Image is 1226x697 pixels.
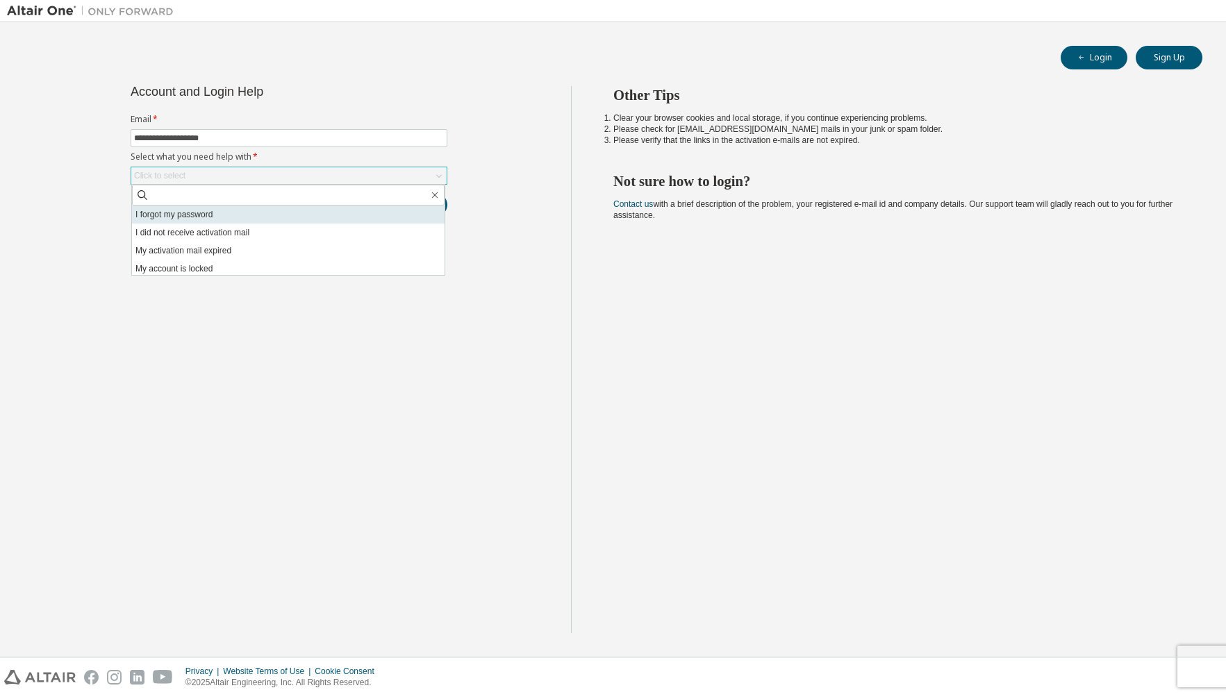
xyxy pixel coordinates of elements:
h2: Not sure how to login? [613,172,1177,190]
li: I forgot my password [132,205,445,224]
p: © 2025 Altair Engineering, Inc. All Rights Reserved. [185,677,383,689]
div: Cookie Consent [315,666,382,677]
a: Contact us [613,199,653,209]
span: with a brief description of the problem, your registered e-mail id and company details. Our suppo... [613,199,1173,220]
div: Click to select [134,170,185,181]
button: Login [1061,46,1127,69]
div: Click to select [131,167,447,184]
img: Altair One [7,4,181,18]
img: linkedin.svg [130,670,144,685]
img: youtube.svg [153,670,173,685]
div: Privacy [185,666,223,677]
div: Account and Login Help [131,86,384,97]
li: Please check for [EMAIL_ADDRESS][DOMAIN_NAME] mails in your junk or spam folder. [613,124,1177,135]
img: altair_logo.svg [4,670,76,685]
label: Select what you need help with [131,151,447,162]
label: Email [131,114,447,125]
h2: Other Tips [613,86,1177,104]
img: facebook.svg [84,670,99,685]
img: instagram.svg [107,670,122,685]
li: Please verify that the links in the activation e-mails are not expired. [613,135,1177,146]
li: Clear your browser cookies and local storage, if you continue experiencing problems. [613,112,1177,124]
div: Website Terms of Use [223,666,315,677]
button: Sign Up [1136,46,1202,69]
